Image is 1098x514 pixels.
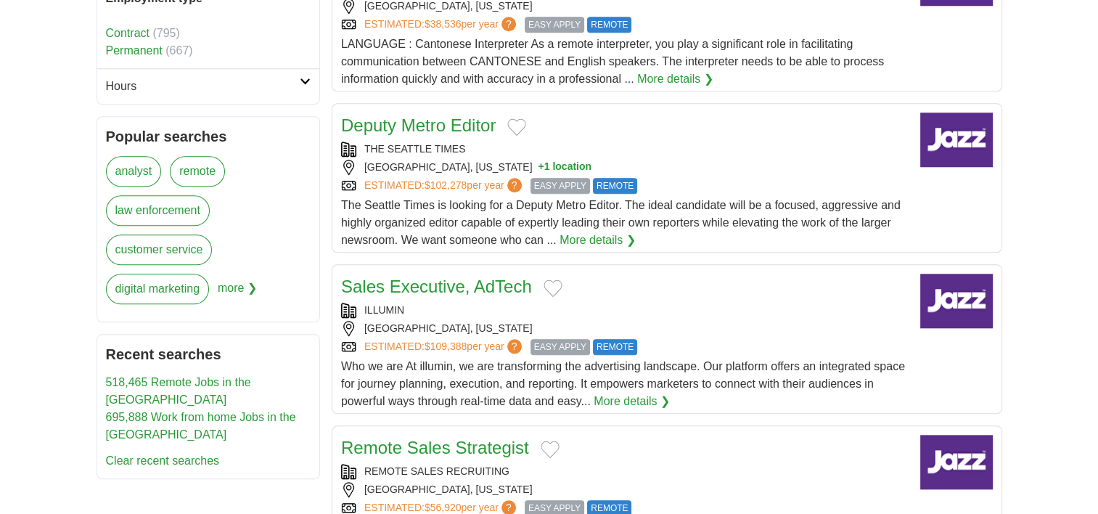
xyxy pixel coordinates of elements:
a: law enforcement [106,195,210,226]
span: Who we are At illumin, we are transforming the advertising landscape. Our platform offers an inte... [341,360,905,407]
a: Contract [106,27,149,39]
button: Add to favorite jobs [544,280,562,297]
button: Add to favorite jobs [507,118,526,136]
h2: Popular searches [106,126,311,147]
span: (795) [152,27,179,39]
span: + [538,160,544,175]
img: Company logo [920,113,993,167]
a: customer service [106,234,213,265]
span: more ❯ [218,274,257,313]
a: 695,888 Work from home Jobs in the [GEOGRAPHIC_DATA] [106,411,296,441]
button: +1 location [538,160,591,175]
a: Clear recent searches [106,454,220,467]
a: Hours [97,68,319,104]
span: LANGUAGE : Cantonese Interpreter As a remote interpreter, you play a significant role in facilita... [341,38,884,85]
span: $109,388 [425,340,467,352]
a: ESTIMATED:$38,536per year? [364,17,519,33]
img: Company logo [920,435,993,489]
span: EASY APPLY [530,339,590,355]
a: Remote Sales Strategist [341,438,529,457]
img: Company logo [920,274,993,328]
a: analyst [106,156,162,187]
a: More details ❯ [594,393,670,410]
div: ILLUMIN [341,303,909,318]
a: 518,465 Remote Jobs in the [GEOGRAPHIC_DATA] [106,376,251,406]
a: Permanent [106,44,163,57]
span: ? [507,178,522,192]
a: remote [170,156,225,187]
span: $56,920 [425,502,462,513]
div: [GEOGRAPHIC_DATA], [US_STATE] [341,321,909,336]
span: EASY APPLY [525,17,584,33]
div: [GEOGRAPHIC_DATA], [US_STATE] [341,160,909,175]
span: ? [501,17,516,31]
span: EASY APPLY [530,178,590,194]
span: REMOTE [593,178,637,194]
span: (667) [165,44,192,57]
span: $38,536 [425,18,462,30]
span: REMOTE [593,339,637,355]
a: Sales Executive, AdTech [341,277,532,296]
button: Add to favorite jobs [541,441,560,458]
a: More details ❯ [637,70,713,88]
span: The Seattle Times is looking for a Deputy Metro Editor. The ideal candidate will be a focused, ag... [341,199,901,246]
a: digital marketing [106,274,210,304]
a: ESTIMATED:$109,388per year? [364,339,525,355]
div: [GEOGRAPHIC_DATA], [US_STATE] [341,482,909,497]
div: REMOTE SALES RECRUITING [341,464,909,479]
a: Deputy Metro Editor [341,115,496,135]
a: ESTIMATED:$102,278per year? [364,178,525,194]
h2: Hours [106,78,300,95]
span: ? [507,339,522,354]
a: More details ❯ [560,232,636,249]
span: REMOTE [587,17,631,33]
span: $102,278 [425,179,467,191]
div: THE SEATTLE TIMES [341,142,909,157]
h2: Recent searches [106,343,311,365]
